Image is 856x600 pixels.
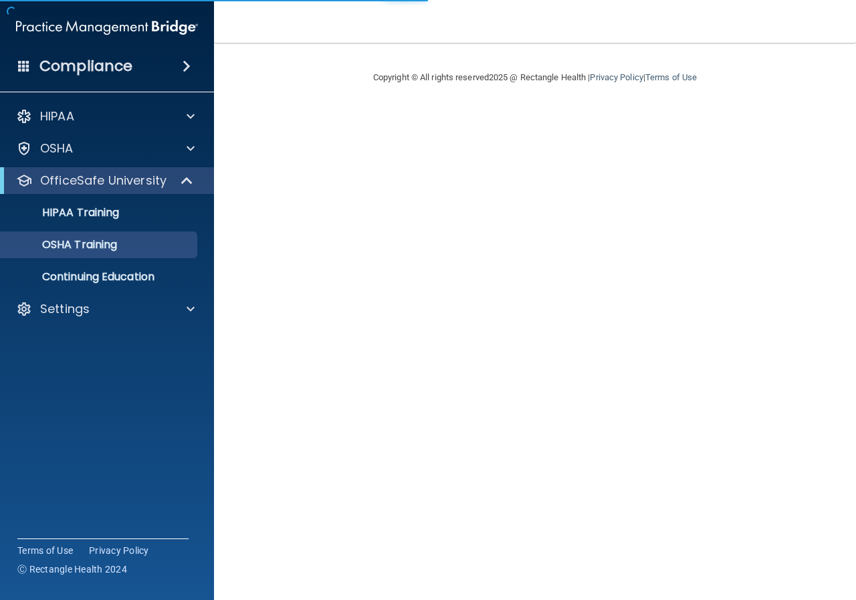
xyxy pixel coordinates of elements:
[9,206,119,219] p: HIPAA Training
[9,238,117,252] p: OSHA Training
[291,56,779,99] div: Copyright © All rights reserved 2025 @ Rectangle Health | |
[39,57,132,76] h4: Compliance
[16,108,195,124] a: HIPAA
[16,173,194,189] a: OfficeSafe University
[645,72,697,82] a: Terms of Use
[40,173,167,189] p: OfficeSafe University
[89,544,149,557] a: Privacy Policy
[16,301,195,317] a: Settings
[40,140,74,157] p: OSHA
[17,563,127,576] span: Ⓒ Rectangle Health 2024
[40,301,90,317] p: Settings
[40,108,74,124] p: HIPAA
[17,544,73,557] a: Terms of Use
[9,270,191,284] p: Continuing Education
[16,140,195,157] a: OSHA
[16,14,198,41] img: PMB logo
[590,72,643,82] a: Privacy Policy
